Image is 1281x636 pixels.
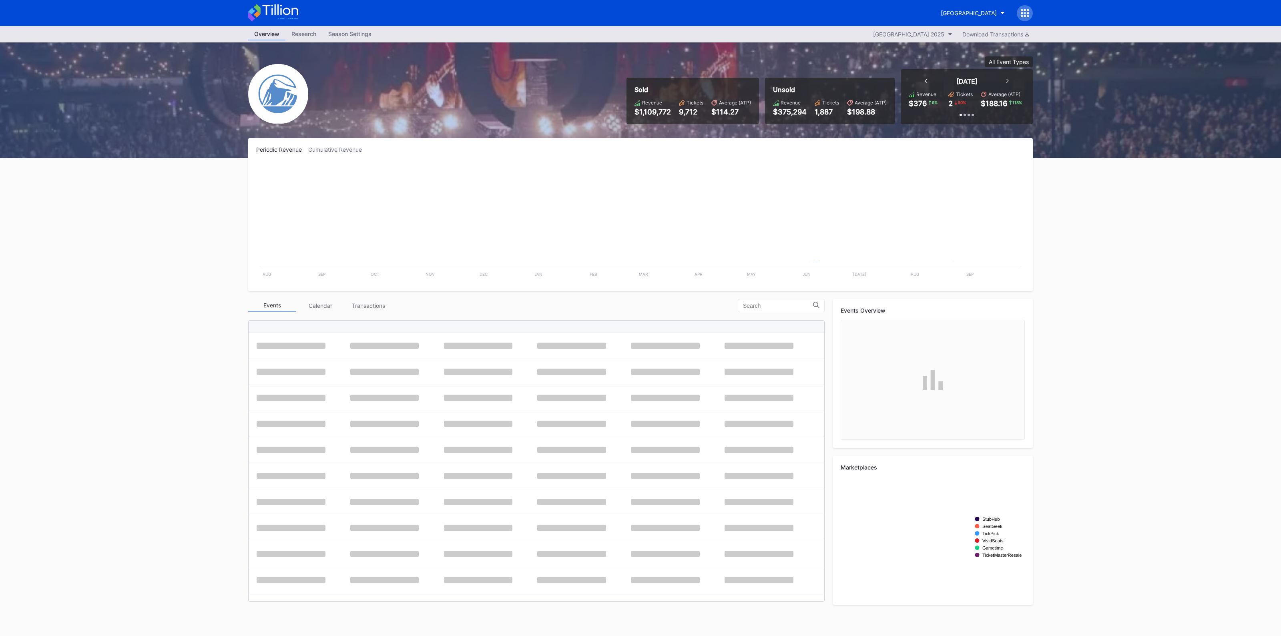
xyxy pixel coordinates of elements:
div: Average (ATP) [855,100,887,106]
div: 1,887 [815,108,839,116]
text: Apr [695,272,703,277]
button: [GEOGRAPHIC_DATA] [935,6,1011,20]
div: 118 % [1012,99,1023,106]
div: [GEOGRAPHIC_DATA] 2025 [873,31,944,38]
text: Sep [318,272,325,277]
text: May [747,272,756,277]
text: Jan [534,272,542,277]
text: StubHub [982,517,1000,522]
div: [DATE] [956,77,978,85]
div: Transactions [344,299,392,312]
div: Events Overview [841,307,1025,314]
div: Revenue [916,91,936,97]
div: Revenue [642,100,662,106]
div: Tickets [956,91,973,97]
button: Download Transactions [958,29,1033,40]
a: Research [285,28,322,40]
div: Tickets [687,100,703,106]
div: 2 [948,99,953,108]
div: $114.27 [711,108,751,116]
div: $1,109,772 [634,108,671,116]
div: $198.88 [847,108,887,116]
div: $376 [909,99,927,108]
div: Tickets [822,100,839,106]
div: 9,712 [679,108,703,116]
div: Unsold [773,86,887,94]
button: [GEOGRAPHIC_DATA] 2025 [869,29,956,40]
div: Marketplaces [841,464,1025,471]
a: Overview [248,28,285,40]
input: Search [743,303,813,309]
div: 9 % [931,99,938,106]
text: SeatGeek [982,524,1002,529]
div: $188.16 [981,99,1007,108]
text: TicketMasterResale [982,553,1022,558]
div: Calendar [296,299,344,312]
text: Sep [966,272,974,277]
text: Jun [803,272,811,277]
svg: Chart title [256,163,1025,283]
text: Gametime [982,546,1003,550]
text: [DATE] [853,272,866,277]
div: 50 % [957,99,967,106]
div: All Event Types [989,58,1029,65]
text: Oct [371,272,379,277]
img: Devils-Logo.png [248,64,308,124]
text: Mar [639,272,648,277]
div: Periodic Revenue [256,146,308,153]
a: Season Settings [322,28,377,40]
button: All Event Types [985,56,1033,67]
div: Events [248,299,296,312]
div: Cumulative Revenue [308,146,368,153]
div: Download Transactions [962,31,1029,38]
text: Aug [263,272,271,277]
div: Average (ATP) [719,100,751,106]
svg: Chart title [841,477,1025,597]
text: Dec [480,272,488,277]
text: VividSeats [982,538,1004,543]
text: Feb [590,272,597,277]
text: Aug [911,272,919,277]
div: Average (ATP) [988,91,1020,97]
div: Sold [634,86,751,94]
text: TickPick [982,531,999,536]
div: Revenue [781,100,801,106]
div: [GEOGRAPHIC_DATA] [941,10,997,16]
div: $375,294 [773,108,807,116]
text: Nov [426,272,435,277]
